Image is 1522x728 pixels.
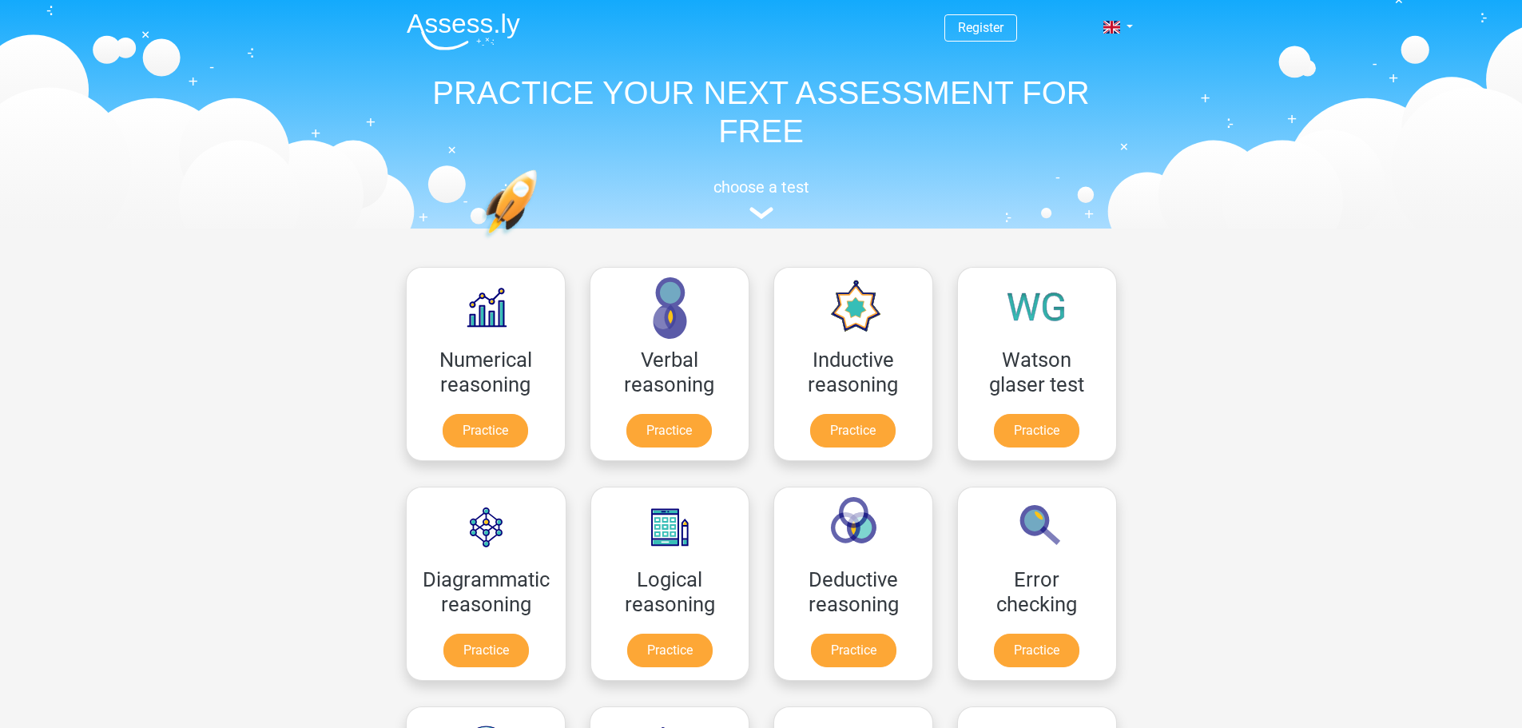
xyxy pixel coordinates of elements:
[407,13,520,50] img: Assessly
[958,20,1003,35] a: Register
[749,207,773,219] img: assessment
[811,634,896,667] a: Practice
[627,634,713,667] a: Practice
[994,414,1079,448] a: Practice
[394,177,1129,197] h5: choose a test
[443,414,528,448] a: Practice
[626,414,712,448] a: Practice
[810,414,896,448] a: Practice
[394,74,1129,150] h1: PRACTICE YOUR NEXT ASSESSMENT FOR FREE
[443,634,529,667] a: Practice
[482,169,599,314] img: practice
[994,634,1079,667] a: Practice
[394,177,1129,220] a: choose a test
